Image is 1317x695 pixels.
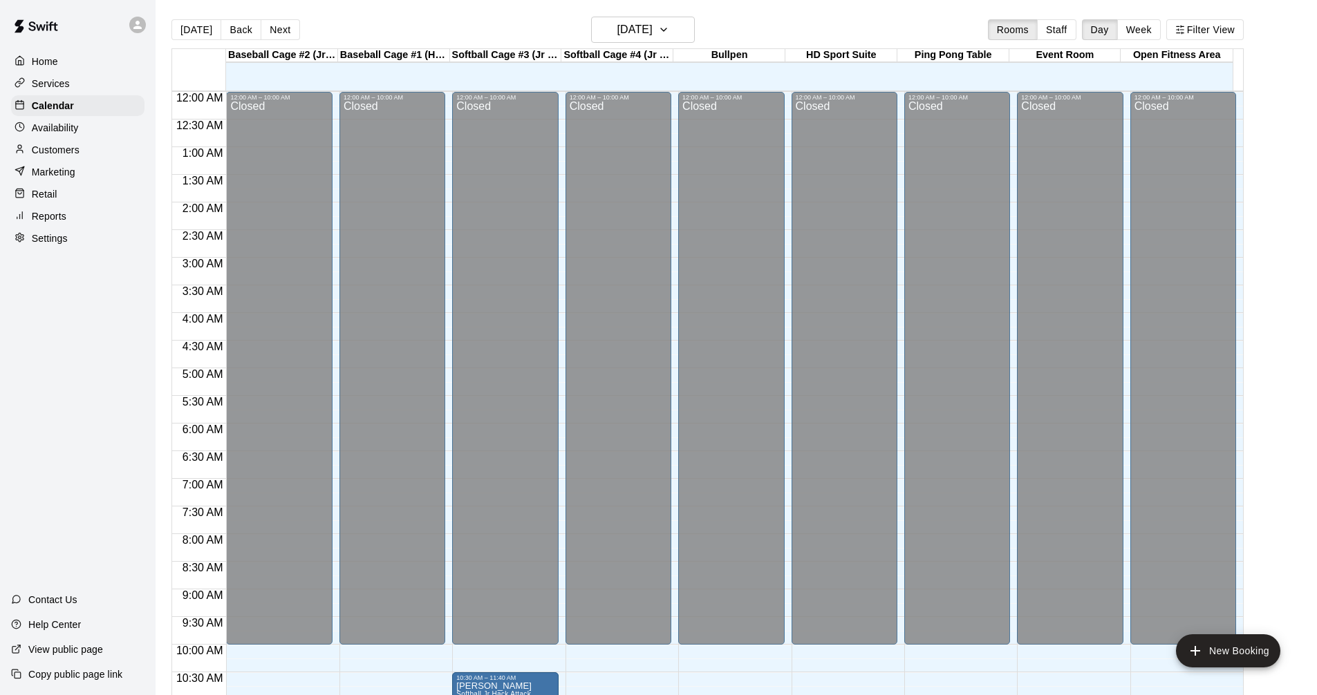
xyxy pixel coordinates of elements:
[11,206,144,227] a: Reports
[179,617,227,629] span: 9:30 AM
[11,95,144,116] a: Calendar
[28,593,77,607] p: Contact Us
[796,101,893,649] div: Closed
[173,672,227,684] span: 10:30 AM
[682,94,780,101] div: 12:00 AM – 10:00 AM
[11,140,144,160] a: Customers
[339,92,445,645] div: 12:00 AM – 10:00 AM: Closed
[28,618,81,631] p: Help Center
[988,19,1038,40] button: Rooms
[561,49,673,62] div: Softball Cage #4 (Jr Hack Attack)
[1117,19,1161,40] button: Week
[230,94,328,101] div: 12:00 AM – 10:00 AM
[226,92,332,645] div: 12:00 AM – 10:00 AM: Closed
[173,645,227,656] span: 10:00 AM
[338,49,450,62] div: Baseball Cage #1 (Hack Attack)
[28,642,103,656] p: View public page
[682,101,780,649] div: Closed
[1009,49,1121,62] div: Event Room
[1037,19,1076,40] button: Staff
[785,49,897,62] div: HD Sport Suite
[179,285,227,297] span: 3:30 AM
[1021,101,1119,649] div: Closed
[792,92,897,645] div: 12:00 AM – 10:00 AM: Closed
[456,101,554,649] div: Closed
[179,534,227,546] span: 8:00 AM
[28,667,122,681] p: Copy public page link
[456,674,554,681] div: 10:30 AM – 11:40 AM
[1166,19,1244,40] button: Filter View
[32,231,68,245] p: Settings
[344,101,441,649] div: Closed
[179,258,227,269] span: 3:00 AM
[1021,94,1119,101] div: 12:00 AM – 10:00 AM
[678,92,784,645] div: 12:00 AM – 10:00 AM: Closed
[179,230,227,242] span: 2:30 AM
[570,101,667,649] div: Closed
[32,143,80,157] p: Customers
[179,147,227,159] span: 1:00 AM
[1134,94,1232,101] div: 12:00 AM – 10:00 AM
[32,121,79,135] p: Availability
[452,92,558,645] div: 12:00 AM – 10:00 AM: Closed
[32,55,58,68] p: Home
[450,49,562,62] div: Softball Cage #3 (Jr Hack Attack)
[673,49,785,62] div: Bullpen
[179,562,227,573] span: 8:30 AM
[456,94,554,101] div: 12:00 AM – 10:00 AM
[32,77,70,91] p: Services
[1130,92,1236,645] div: 12:00 AM – 10:00 AM: Closed
[230,101,328,649] div: Closed
[591,17,695,43] button: [DATE]
[173,120,227,131] span: 12:30 AM
[566,92,671,645] div: 12:00 AM – 10:00 AM: Closed
[179,423,227,435] span: 6:00 AM
[570,94,667,101] div: 12:00 AM – 10:00 AM
[908,101,1006,649] div: Closed
[179,396,227,408] span: 5:30 AM
[179,451,227,463] span: 6:30 AM
[1121,49,1233,62] div: Open Fitness Area
[796,94,893,101] div: 12:00 AM – 10:00 AM
[11,73,144,94] a: Services
[11,117,144,138] a: Availability
[179,506,227,518] span: 7:30 AM
[173,92,227,104] span: 12:00 AM
[32,99,74,113] p: Calendar
[221,19,261,40] button: Back
[1176,634,1280,667] button: add
[617,20,653,39] h6: [DATE]
[904,92,1010,645] div: 12:00 AM – 10:00 AM: Closed
[226,49,338,62] div: Baseball Cage #2 (Jr Hack Attack)
[32,209,66,223] p: Reports
[179,202,227,214] span: 2:00 AM
[32,187,57,201] p: Retail
[1134,101,1232,649] div: Closed
[179,341,227,352] span: 4:30 AM
[261,19,299,40] button: Next
[897,49,1009,62] div: Ping Pong Table
[344,94,441,101] div: 12:00 AM – 10:00 AM
[11,228,144,249] a: Settings
[32,165,75,179] p: Marketing
[179,313,227,325] span: 4:00 AM
[179,368,227,380] span: 5:00 AM
[11,51,144,72] a: Home
[1082,19,1118,40] button: Day
[908,94,1006,101] div: 12:00 AM – 10:00 AM
[11,184,144,204] a: Retail
[179,589,227,601] span: 9:00 AM
[179,175,227,187] span: 1:30 AM
[179,479,227,491] span: 7:00 AM
[11,162,144,182] a: Marketing
[171,19,221,40] button: [DATE]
